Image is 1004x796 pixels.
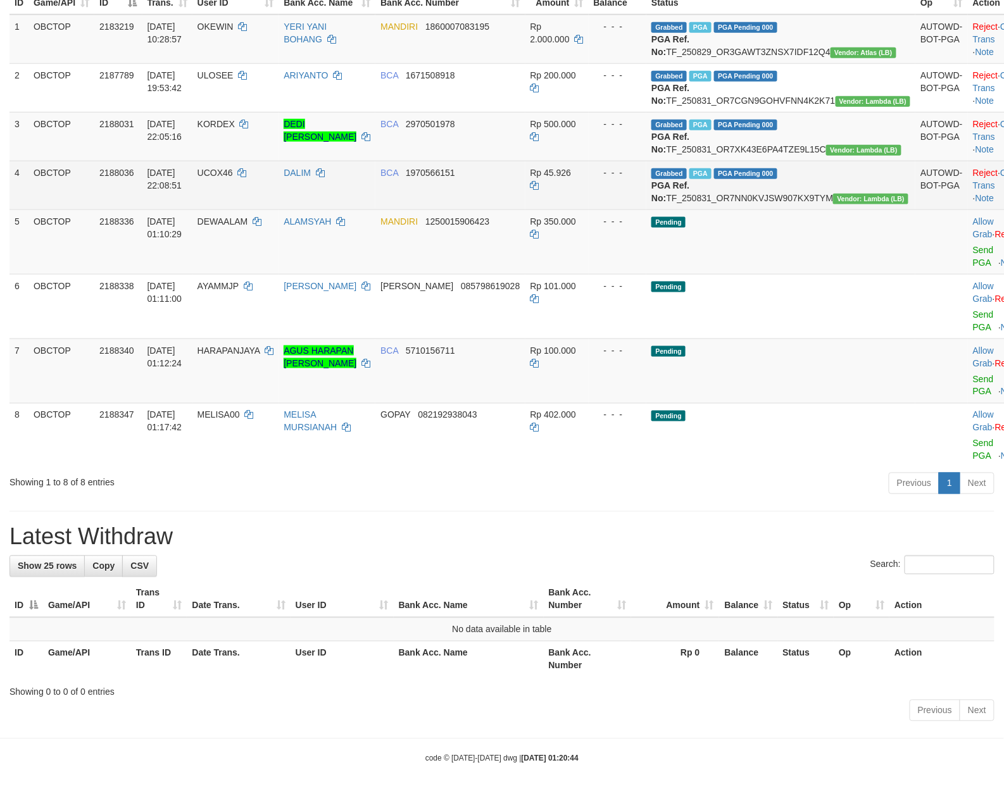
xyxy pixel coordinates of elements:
div: - - - [594,69,642,82]
td: AUTOWD-BOT-PGA [915,63,968,112]
td: 4 [9,161,28,209]
span: Grabbed [651,71,687,82]
span: · [973,216,995,239]
span: Marked by avlcs1 [689,168,712,179]
a: Note [976,193,995,203]
td: OBCTOP [28,339,94,403]
span: PGA Pending [714,120,777,130]
span: ULOSEE [198,70,234,80]
span: [DATE] 22:08:51 [147,168,182,190]
th: Balance [719,642,778,678]
span: Vendor URL: https://dashboard.q2checkout.com/secure [833,194,908,204]
td: OBCTOP [28,274,94,339]
td: 3 [9,112,28,161]
a: Next [960,473,995,494]
a: Send PGA [973,309,994,332]
a: Previous [910,700,960,721]
span: GOPAY [380,410,410,420]
a: Allow Grab [973,216,994,239]
span: Copy 1970566151 to clipboard [406,168,455,178]
div: - - - [594,409,642,421]
a: Previous [889,473,939,494]
span: [DATE] 01:11:00 [147,281,182,304]
th: Bank Acc. Number: activate to sort column ascending [544,581,631,618]
a: 1 [939,473,960,494]
td: OBCTOP [28,15,94,64]
span: 2183219 [99,22,134,32]
td: TF_250829_OR3GAWT3ZNSX7IDF12Q4 [646,15,915,64]
span: Copy 085798619028 to clipboard [461,281,520,291]
span: Pending [651,346,686,357]
span: Rp 402.000 [530,410,576,420]
span: Copy 2970501978 to clipboard [406,119,455,129]
a: Send PGA [973,438,994,461]
span: Grabbed [651,22,687,33]
span: PGA Pending [714,71,777,82]
div: - - - [594,118,642,130]
td: 5 [9,209,28,274]
span: Copy 082192938043 to clipboard [418,410,477,420]
b: PGA Ref. No: [651,83,689,106]
span: · [973,345,995,368]
a: Send PGA [973,245,994,268]
a: Note [976,96,995,106]
small: code © [DATE]-[DATE] dwg | [425,754,579,763]
th: User ID: activate to sort column ascending [291,581,394,618]
td: OBCTOP [28,209,94,274]
span: Rp 101.000 [530,281,576,291]
b: PGA Ref. No: [651,180,689,203]
th: Balance: activate to sort column ascending [719,581,778,618]
span: Rp 2.000.000 [530,22,570,44]
td: AUTOWD-BOT-PGA [915,15,968,64]
span: Grabbed [651,120,687,130]
span: Pending [651,282,686,292]
a: ARIYANTO [284,70,328,80]
span: Copy 1250015906423 to clipboard [425,216,489,227]
div: - - - [594,20,642,33]
th: Status [778,642,834,678]
a: Allow Grab [973,281,994,304]
a: [PERSON_NAME] [284,281,356,291]
a: Reject [973,119,998,129]
span: Rp 350.000 [530,216,576,227]
span: Marked by avlcs2 [689,22,712,33]
th: Bank Acc. Number [544,642,631,678]
a: AGUS HARAPAN [PERSON_NAME] [284,345,356,368]
span: Rp 200.000 [530,70,576,80]
a: Next [960,700,995,721]
span: [DATE] 22:05:16 [147,119,182,142]
label: Search: [870,556,995,575]
span: 2188036 [99,168,134,178]
td: OBCTOP [28,63,94,112]
th: Status: activate to sort column ascending [778,581,834,618]
span: BCA [380,119,398,129]
span: [DATE] 10:28:57 [147,22,182,44]
a: Reject [973,22,998,32]
span: OKEWIN [198,22,234,32]
th: Op: activate to sort column ascending [834,581,889,618]
span: 2188338 [99,281,134,291]
div: - - - [594,280,642,292]
a: MELISA MURSIANAH [284,410,337,433]
a: DALIM [284,168,311,178]
td: TF_250831_OR7NN0KVJSW907KX9TYM [646,161,915,209]
th: User ID [291,642,394,678]
span: [DATE] 19:53:42 [147,70,182,93]
td: AUTOWD-BOT-PGA [915,112,968,161]
span: Vendor URL: https://dashboard.q2checkout.com/secure [826,145,901,156]
a: ALAMSYAH [284,216,331,227]
span: PGA Pending [714,22,777,33]
td: TF_250831_OR7CGN9GOHVFNN4K2K71 [646,63,915,112]
a: Reject [973,168,998,178]
span: Rp 500.000 [530,119,576,129]
td: TF_250831_OR7XK43E6PA4TZE9L15C [646,112,915,161]
input: Search: [905,556,995,575]
span: Copy 5710156711 to clipboard [406,345,455,356]
span: BCA [380,70,398,80]
th: Amount: activate to sort column ascending [631,581,718,618]
span: Pending [651,411,686,421]
h1: Latest Withdraw [9,525,995,550]
td: 7 [9,339,28,403]
span: 2187789 [99,70,134,80]
td: No data available in table [9,618,995,642]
